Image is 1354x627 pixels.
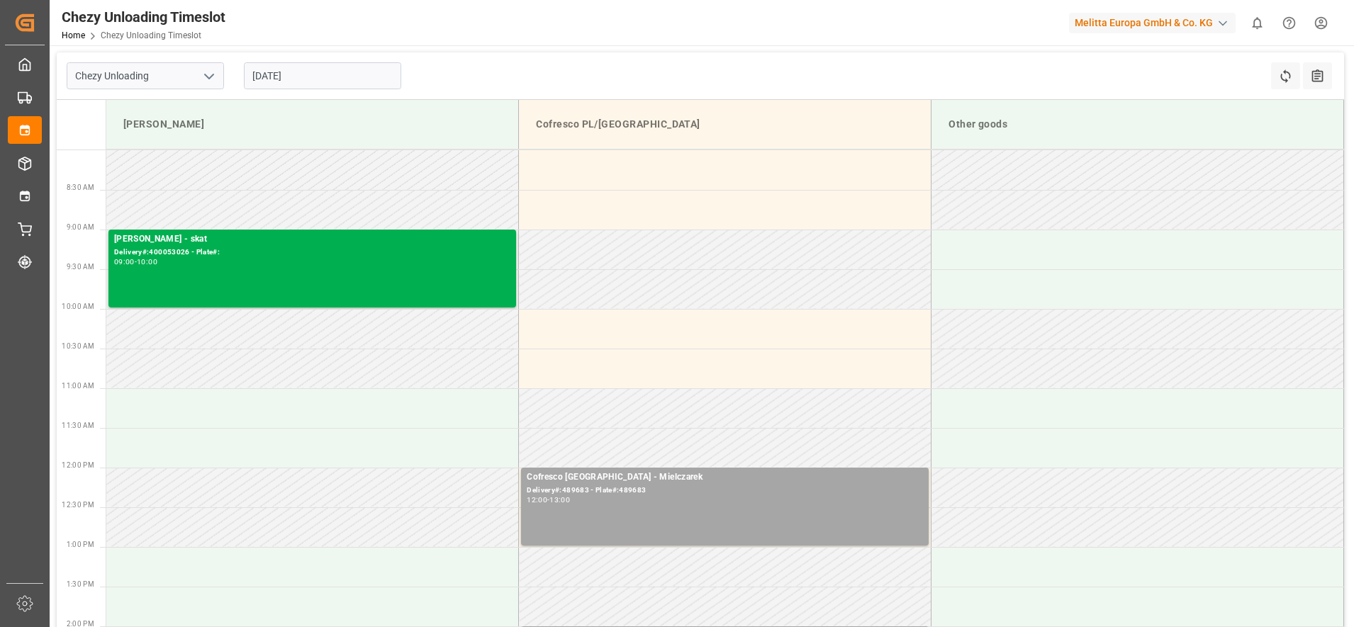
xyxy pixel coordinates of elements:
span: 12:00 PM [62,461,94,469]
input: DD.MM.YYYY [244,62,401,89]
button: open menu [198,65,219,87]
div: Delivery#:400053026 - Plate#: [114,247,510,259]
div: Delivery#:489683 - Plate#:489683 [527,485,923,497]
a: Home [62,30,85,40]
div: - [135,259,137,265]
div: Other goods [943,111,1332,137]
span: 1:00 PM [67,541,94,548]
div: 13:00 [549,497,570,503]
button: Melitta Europa GmbH & Co. KG [1069,9,1241,36]
div: - [547,497,549,503]
span: 11:00 AM [62,382,94,390]
div: 12:00 [527,497,547,503]
input: Type to search/select [67,62,224,89]
span: 9:00 AM [67,223,94,231]
span: 12:30 PM [62,501,94,509]
div: [PERSON_NAME] - skat [114,232,510,247]
span: 8:30 AM [67,183,94,191]
span: 11:30 AM [62,422,94,429]
span: 10:30 AM [62,342,94,350]
span: 9:30 AM [67,263,94,271]
div: Cofresco PL/[GEOGRAPHIC_DATA] [530,111,919,137]
span: 1:30 PM [67,580,94,588]
div: [PERSON_NAME] [118,111,507,137]
div: Cofresco [GEOGRAPHIC_DATA] - Mielczarek [527,470,923,485]
button: show 0 new notifications [1241,7,1273,39]
div: 10:00 [137,259,157,265]
div: Chezy Unloading Timeslot [62,6,225,28]
button: Help Center [1273,7,1305,39]
span: 10:00 AM [62,303,94,310]
div: 09:00 [114,259,135,265]
div: Melitta Europa GmbH & Co. KG [1069,13,1236,33]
